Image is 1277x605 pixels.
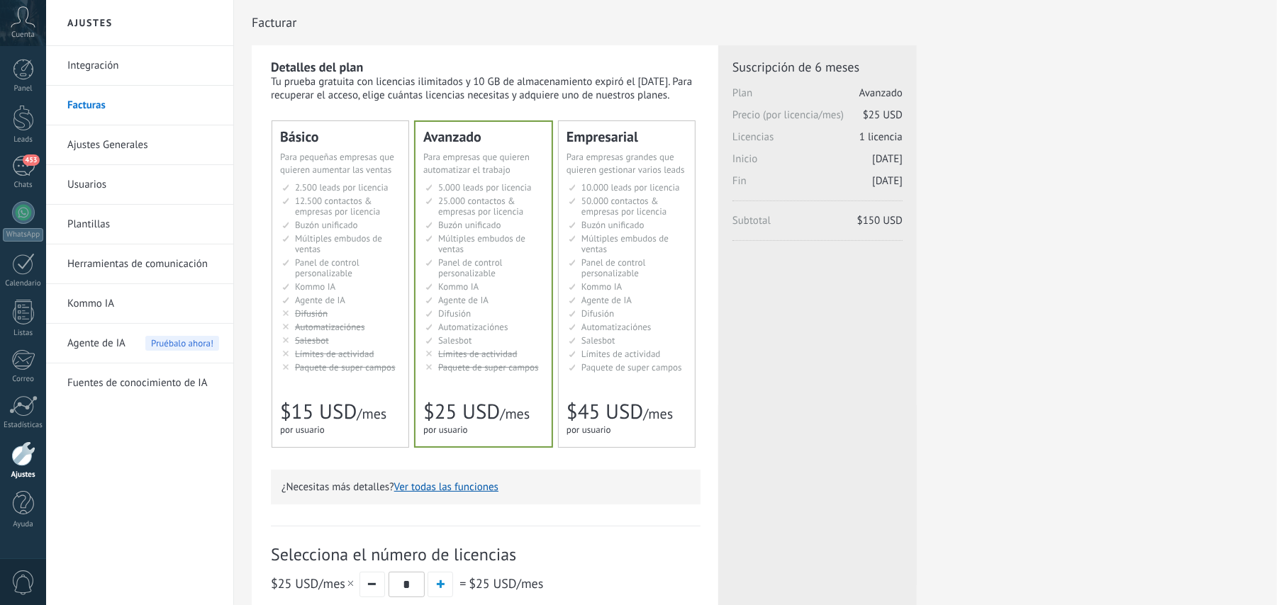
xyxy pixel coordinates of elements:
span: 25.000 contactos & empresas por licencia [438,195,523,217]
a: Kommo IA [67,284,219,324]
span: $25 USD [469,575,516,592]
span: Kommo IA [581,281,622,293]
span: Paquete de super campos [581,361,682,373]
a: Fuentes de conocimiento de IA [67,363,219,403]
div: Tu prueba gratuita con licencias ilimitados y 10 GB de almacenamiento expiró el [DATE]. Para recu... [271,75,701,102]
li: Herramientas de comunicación [46,244,233,284]
div: WhatsApp [3,228,43,242]
li: Facturas [46,86,233,125]
span: Múltiples embudos de ventas [438,232,525,255]
div: Chats [3,181,44,190]
span: Agente de IA [67,324,126,363]
span: Buzón unificado [581,219,645,231]
span: Fin [732,174,903,196]
div: Ajustes [3,470,44,480]
span: $45 USD [567,398,643,425]
span: Agente de IA [295,294,345,306]
span: por usuario [423,424,468,436]
span: Kommo IA [438,281,479,293]
a: Agente de IA Pruébalo ahora! [67,324,219,363]
span: Licencias [732,130,903,152]
span: Para pequeñas empresas que quieren aumentar las ventas [280,151,394,176]
li: Fuentes de conocimiento de IA [46,363,233,402]
span: Panel de control personalizable [438,256,503,279]
a: Plantillas [67,205,219,244]
span: /mes [643,405,673,423]
span: 10.000 leads por licencia [581,181,680,193]
span: /mes [500,405,530,423]
span: Facturar [252,15,296,30]
a: Ajustes Generales [67,125,219,165]
span: $15 USD [280,398,357,425]
span: Múltiples embudos de ventas [581,232,669,255]
span: por usuario [280,424,325,436]
span: Múltiples embudos de ventas [295,232,382,255]
a: Usuarios [67,165,219,205]
span: Kommo IA [295,281,335,293]
span: por usuario [567,424,611,436]
span: $25 USD [271,575,318,592]
span: Automatizaciónes [295,321,365,333]
span: Precio (por licencia/mes) [732,108,903,130]
span: Suscripción de 6 meses [732,59,903,75]
span: Límites de actividad [581,348,661,360]
li: Usuarios [46,165,233,205]
div: Panel [3,84,44,94]
p: ¿Necesitas más detalles? [281,480,690,494]
div: Calendario [3,279,44,288]
span: Difusión [295,307,328,320]
span: Automatizaciónes [438,321,508,333]
div: Básico [280,130,401,144]
span: Límites de actividad [438,348,518,360]
div: Ayuda [3,520,44,529]
span: Agente de IA [581,294,632,306]
button: Ver todas las funciones [394,480,498,494]
span: Agente de IA [438,294,489,306]
span: $25 USD [863,108,903,122]
span: Pruébalo ahora! [145,336,219,351]
span: Salesbot [295,334,329,346]
span: Para empresas grandes que quieren gestionar varios leads [567,151,685,176]
span: /mes [271,575,356,592]
span: Panel de control personalizable [295,256,359,279]
span: Paquete de super campos [295,361,396,373]
span: Subtotal [732,214,903,236]
a: Facturas [67,86,219,125]
span: = [459,575,466,592]
span: Automatizaciónes [581,321,652,333]
span: Panel de control personalizable [581,256,646,279]
a: Herramientas de comunicación [67,244,219,284]
li: Kommo IA [46,284,233,324]
span: 1 licencia [859,130,903,144]
div: Avanzado [423,130,544,144]
div: Estadísticas [3,421,44,430]
div: Listas [3,329,44,338]
span: 12.500 contactos & empresas por licencia [295,195,380,217]
div: Correo [3,375,44,384]
span: /mes [469,575,543,592]
span: Inicio [732,152,903,174]
span: [DATE] [872,152,903,166]
span: Selecciona el número de licencias [271,543,701,565]
span: 5.000 leads por licencia [438,181,532,193]
span: Salesbot [581,334,615,346]
span: Cuenta [11,30,35,40]
li: Ajustes Generales [46,125,233,165]
span: 453 [23,154,39,166]
div: Empresarial [567,130,687,144]
span: Paquete de super campos [438,361,539,373]
span: Difusión [581,307,614,320]
span: Buzón unificado [438,219,501,231]
span: Salesbot [438,334,472,346]
a: Integración [67,46,219,86]
span: Plan [732,86,903,108]
span: Avanzado [859,86,903,100]
span: 50.000 contactos & empresas por licencia [581,195,667,217]
li: Plantillas [46,205,233,244]
span: Para empresas que quieren automatizar el trabajo [423,151,530,176]
span: $150 USD [857,214,903,227]
span: /mes [357,405,386,423]
span: 2.500 leads por licencia [295,181,389,193]
span: Límites de actividad [295,348,374,360]
span: [DATE] [872,174,903,188]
